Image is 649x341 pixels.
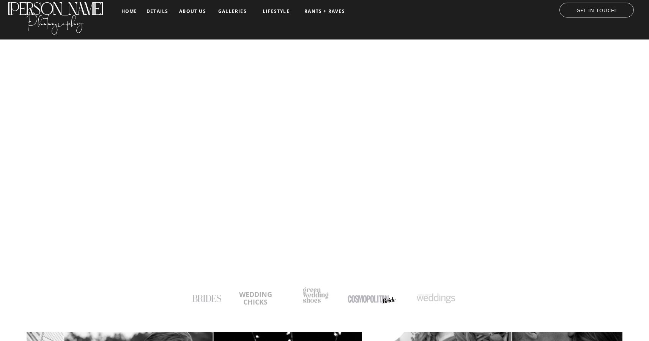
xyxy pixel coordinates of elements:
[120,9,138,14] a: home
[217,9,248,14] a: galleries
[177,9,208,14] a: about us
[254,172,355,180] h1: Austin Wedding Photographer
[239,290,272,306] b: WEDDING CHICKS
[350,172,395,180] h2: & Worldwide
[304,9,346,14] a: RANTS + RAVES
[257,9,295,14] a: LIFESTYLE
[6,8,104,33] a: Photography
[147,185,502,207] h2: TELLING YOUR LOVE STORY
[217,208,432,216] h3: DOCUMENTARY-STYLE PHOTOGRAPHY WITH A TOUCH OF EDITORIAL FLAIR
[146,9,168,13] a: details
[552,5,641,13] a: GET IN TOUCH!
